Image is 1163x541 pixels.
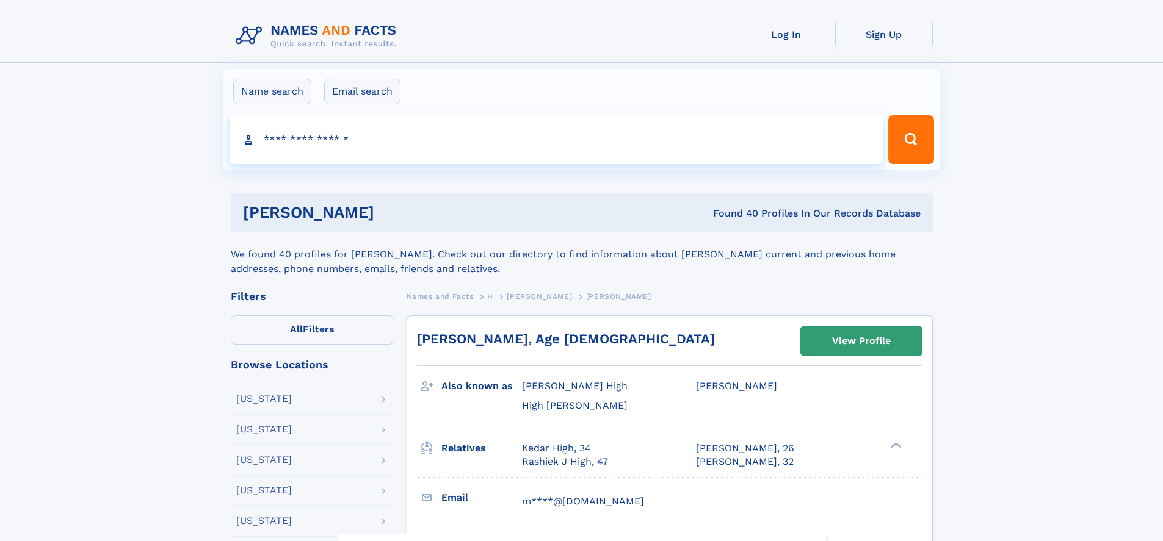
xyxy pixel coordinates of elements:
[522,380,628,392] span: [PERSON_NAME] High
[236,394,292,404] div: [US_STATE]
[835,20,933,49] a: Sign Up
[441,376,522,396] h3: Also known as
[543,207,921,220] div: Found 40 Profiles In Our Records Database
[231,20,407,52] img: Logo Names and Facts
[231,359,394,370] div: Browse Locations
[507,288,572,304] a: [PERSON_NAME]
[417,331,715,346] a: [PERSON_NAME], Age [DEMOGRAPHIC_DATA]
[737,20,835,49] a: Log In
[324,79,400,104] label: Email search
[522,455,608,468] a: Rashiek J High, 47
[231,232,933,276] div: We found 40 profiles for [PERSON_NAME]. Check out our directory to find information about [PERSON...
[230,115,883,164] input: search input
[696,442,794,455] a: [PERSON_NAME], 26
[888,115,933,164] button: Search Button
[236,425,292,434] div: [US_STATE]
[801,326,922,356] a: View Profile
[441,487,522,508] h3: Email
[888,441,902,449] div: ❯
[231,315,394,345] label: Filters
[243,205,544,220] h1: [PERSON_NAME]
[236,485,292,495] div: [US_STATE]
[586,292,651,301] span: [PERSON_NAME]
[233,79,311,104] label: Name search
[507,292,572,301] span: [PERSON_NAME]
[487,292,493,301] span: H
[441,438,522,459] h3: Relatives
[407,288,474,304] a: Names and Facts
[832,327,891,355] div: View Profile
[696,380,777,392] span: [PERSON_NAME]
[487,288,493,304] a: H
[231,291,394,302] div: Filters
[522,442,591,455] a: Kedar High, 34
[236,455,292,465] div: [US_STATE]
[522,399,628,411] span: High [PERSON_NAME]
[236,516,292,526] div: [US_STATE]
[290,323,303,335] span: All
[696,455,794,468] a: [PERSON_NAME], 32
